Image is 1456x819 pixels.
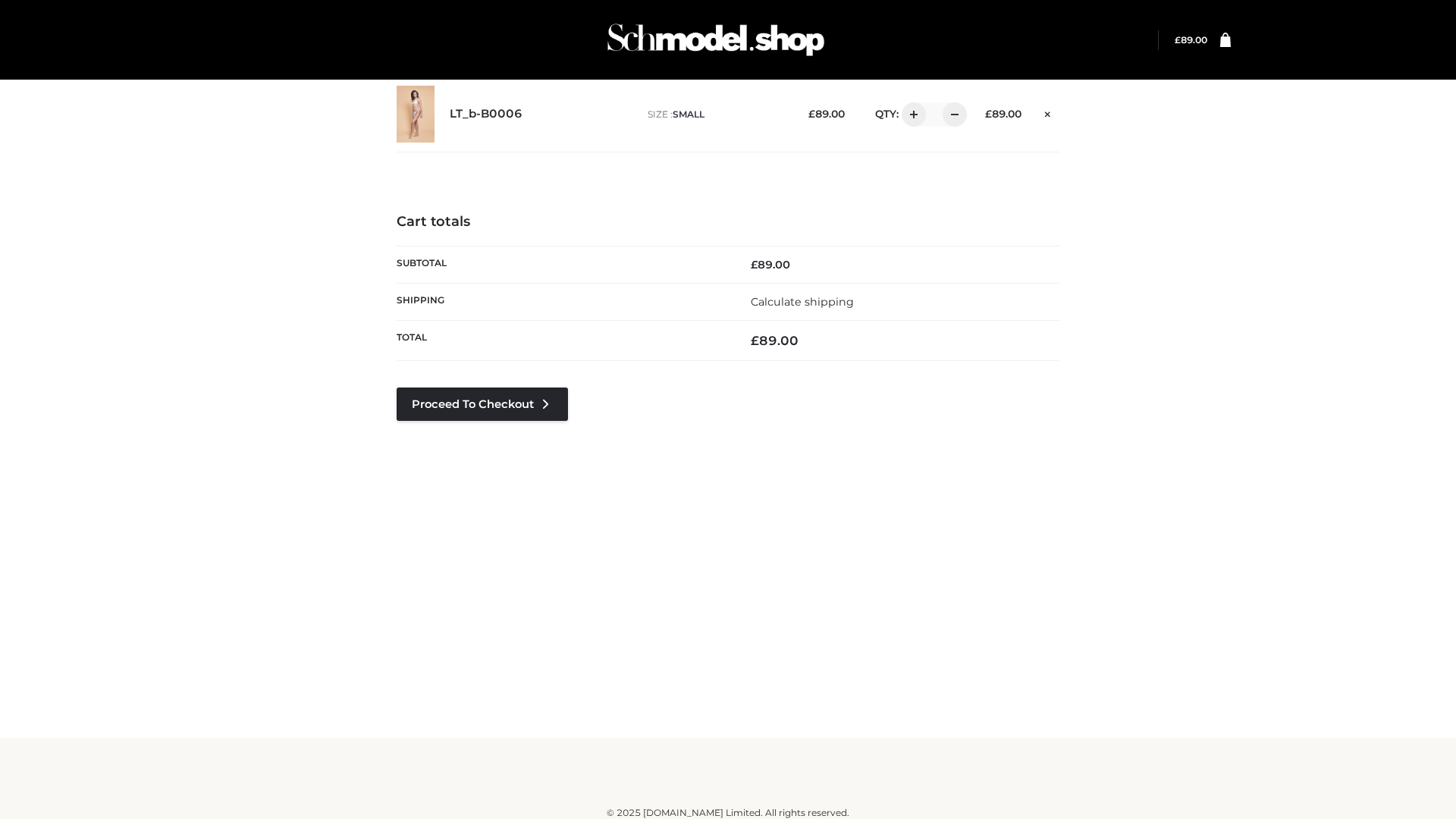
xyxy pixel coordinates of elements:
a: Remove this item [1037,102,1059,122]
h4: Cart totals [397,214,1059,231]
p: size : [648,108,785,121]
bdi: 89.00 [1175,34,1207,45]
span: £ [751,333,759,348]
span: £ [751,258,758,271]
img: Schmodel Admin 964 [602,10,830,70]
div: QTY: [860,102,962,127]
th: Total [397,321,728,361]
span: £ [985,108,992,120]
img: LT_b-B0006 - SMALL [397,86,435,143]
bdi: 89.00 [808,108,845,120]
span: SMALL [673,108,704,120]
bdi: 89.00 [751,258,790,271]
a: £89.00 [1175,34,1207,45]
a: Calculate shipping [751,295,854,309]
bdi: 89.00 [985,108,1021,120]
span: £ [1175,34,1181,45]
th: Subtotal [397,246,728,283]
th: Shipping [397,283,728,320]
span: £ [808,108,815,120]
bdi: 89.00 [751,333,799,348]
a: LT_b-B0006 [450,107,522,121]
a: Proceed to Checkout [397,388,568,421]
